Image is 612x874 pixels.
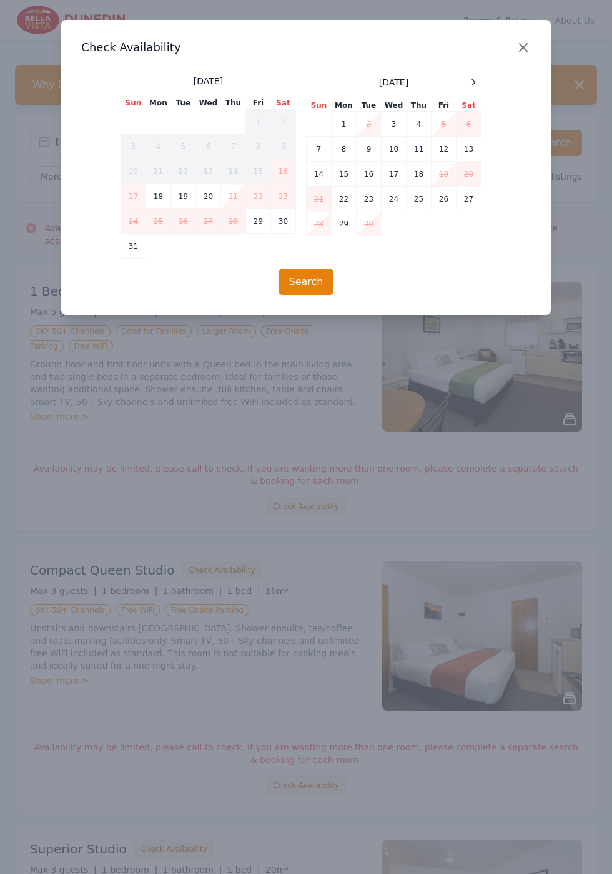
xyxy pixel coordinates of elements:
[146,97,170,109] th: Mon
[146,159,170,184] td: 11
[456,100,481,112] th: Sat
[331,137,356,162] td: 8
[170,184,195,209] td: 19
[379,76,408,89] span: [DATE]
[456,137,481,162] td: 13
[170,209,195,234] td: 26
[220,97,245,109] th: Thu
[406,112,431,137] td: 4
[121,159,146,184] td: 10
[170,134,195,159] td: 5
[331,187,356,211] td: 22
[431,112,456,137] td: 5
[195,159,220,184] td: 13
[381,187,406,211] td: 24
[245,109,270,134] td: 1
[331,112,356,137] td: 1
[456,162,481,187] td: 20
[220,209,245,234] td: 28
[306,137,331,162] td: 7
[245,209,270,234] td: 29
[356,137,381,162] td: 9
[270,184,295,209] td: 23
[406,100,431,112] th: Thu
[356,211,381,236] td: 30
[195,209,220,234] td: 27
[456,187,481,211] td: 27
[146,209,170,234] td: 25
[381,137,406,162] td: 10
[245,97,270,109] th: Fri
[195,184,220,209] td: 20
[331,100,356,112] th: Mon
[331,162,356,187] td: 15
[381,162,406,187] td: 17
[306,162,331,187] td: 14
[431,187,456,211] td: 26
[195,134,220,159] td: 6
[146,134,170,159] td: 4
[121,134,146,159] td: 3
[245,134,270,159] td: 8
[356,100,381,112] th: Tue
[431,100,456,112] th: Fri
[170,97,195,109] th: Tue
[194,75,223,87] span: [DATE]
[270,134,295,159] td: 9
[121,184,146,209] td: 17
[245,184,270,209] td: 22
[121,97,146,109] th: Sun
[220,134,245,159] td: 7
[270,97,295,109] th: Sat
[356,187,381,211] td: 23
[270,109,295,134] td: 2
[431,162,456,187] td: 19
[381,100,406,112] th: Wed
[331,211,356,236] td: 29
[456,112,481,137] td: 6
[245,159,270,184] td: 15
[381,112,406,137] td: 3
[270,159,295,184] td: 16
[406,137,431,162] td: 11
[270,209,295,234] td: 30
[406,187,431,211] td: 25
[279,269,334,295] button: Search
[81,40,530,55] h3: Check Availability
[146,184,170,209] td: 18
[356,162,381,187] td: 16
[220,184,245,209] td: 21
[220,159,245,184] td: 14
[406,162,431,187] td: 18
[306,211,331,236] td: 28
[170,159,195,184] td: 12
[195,97,220,109] th: Wed
[121,234,146,259] td: 31
[306,187,331,211] td: 21
[306,100,331,112] th: Sun
[356,112,381,137] td: 2
[121,209,146,234] td: 24
[431,137,456,162] td: 12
